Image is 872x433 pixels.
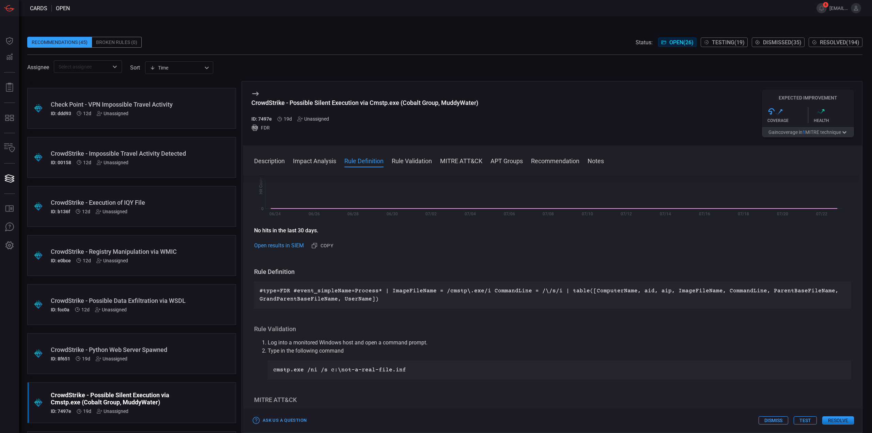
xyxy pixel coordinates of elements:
[621,212,632,216] text: 07/12
[803,129,805,135] span: 1
[392,156,432,165] button: Rule Validation
[51,101,187,108] div: Check Point - VPN Impossible Travel Activity
[254,325,851,333] h3: Rule Validation
[777,212,788,216] text: 07/20
[425,212,437,216] text: 07/02
[829,5,848,11] span: [EMAIL_ADDRESS][DOMAIN_NAME]
[763,39,801,46] span: Dismissed ( 35 )
[762,95,854,100] h5: Expected Improvement
[822,416,854,424] button: Resolve
[97,111,128,116] div: Unassigned
[97,160,128,165] div: Unassigned
[81,307,90,312] span: Aug 10, 2025 12:24 AM
[92,37,142,48] div: Broken Rules (0)
[150,64,202,71] div: Time
[816,3,827,13] button: 6
[51,408,71,414] h5: ID: 7497e
[636,39,653,46] span: Status:
[669,39,694,46] span: Open ( 26 )
[30,5,47,12] span: Cards
[699,212,710,216] text: 07/16
[759,416,788,424] button: Dismiss
[51,258,71,263] h5: ID: e0bce
[387,212,398,216] text: 06/30
[588,156,604,165] button: Notes
[51,346,187,353] div: CrowdStrike - Python Web Server Spawned
[820,39,859,46] span: Resolved ( 194 )
[254,268,851,276] h3: Rule Definition
[490,156,523,165] button: APT Groups
[767,118,808,123] div: Coverage
[251,116,272,122] h5: ID: 7497e
[344,156,384,165] button: Rule Definition
[531,156,579,165] button: Recommendation
[1,49,18,65] button: Detections
[259,177,263,195] text: Hit Count
[51,111,71,116] h5: ID: ddd93
[51,248,187,255] div: CrowdStrike - Registry Manipulation via WMIC
[712,39,745,46] span: Testing ( 19 )
[96,258,128,263] div: Unassigned
[51,160,71,165] h5: ID: 00158
[260,287,846,303] p: #type=FDR #event_simpleName=Process* | ImageFileName = /cmstp\.exe/i CommandLine = /\/s/i | table...
[97,408,128,414] div: Unassigned
[1,219,18,235] button: Ask Us A Question
[738,212,749,216] text: 07/18
[465,212,476,216] text: 07/04
[273,366,846,374] p: cmstp.exe /ni /s c:\not-a-real-file.inf
[51,209,70,214] h5: ID: b136f
[269,212,281,216] text: 06/24
[51,391,187,406] div: CrowdStrike - Possible Silent Execution via Cmstp.exe (Cobalt Group, MuddyWater)
[582,212,593,216] text: 07/10
[82,356,90,361] span: Aug 03, 2025 3:25 AM
[82,209,90,214] span: Aug 10, 2025 12:24 AM
[254,227,318,234] strong: No hits in the last 30 days.
[293,156,336,165] button: Impact Analysis
[95,307,127,312] div: Unassigned
[51,150,187,157] div: CrowdStrike - Impossible Travel Activity Detected
[297,116,329,122] div: Unassigned
[809,37,862,47] button: Resolved(194)
[27,37,92,48] div: Recommendations (45)
[254,396,851,404] h3: MITRE ATT&CK
[83,408,91,414] span: Aug 03, 2025 3:25 AM
[504,212,515,216] text: 07/06
[83,160,91,165] span: Aug 10, 2025 12:24 AM
[27,64,49,71] span: Assignee
[823,2,828,7] span: 6
[816,212,827,216] text: 07/22
[1,110,18,126] button: MITRE - Detection Posture
[96,356,127,361] div: Unassigned
[251,124,478,131] div: FDR
[56,5,70,12] span: open
[261,206,264,211] text: 0
[130,64,140,71] label: sort
[254,156,285,165] button: Description
[83,111,91,116] span: Aug 10, 2025 12:24 AM
[752,37,805,47] button: Dismissed(35)
[56,62,109,71] input: Select assignee
[347,212,359,216] text: 06/28
[794,416,817,424] button: Test
[83,258,91,263] span: Aug 10, 2025 12:24 AM
[51,297,187,304] div: CrowdStrike - Possible Data Exfiltration via WSDL
[1,170,18,187] button: Cards
[1,201,18,217] button: Rule Catalog
[309,212,320,216] text: 06/26
[309,240,336,251] button: Copy
[1,140,18,156] button: Inventory
[814,118,854,123] div: Health
[1,79,18,96] button: Reports
[543,212,554,216] text: 07/08
[254,242,304,250] a: Open results in SIEM
[660,212,671,216] text: 07/14
[51,199,187,206] div: CrowdStrike - Execution of IQY File
[268,347,851,355] p: Type in the following command
[658,37,697,47] button: Open(26)
[1,237,18,254] button: Preferences
[110,62,120,72] button: Open
[96,209,127,214] div: Unassigned
[440,156,482,165] button: MITRE ATT&CK
[1,33,18,49] button: Dashboard
[284,116,292,122] span: Aug 03, 2025 3:25 AM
